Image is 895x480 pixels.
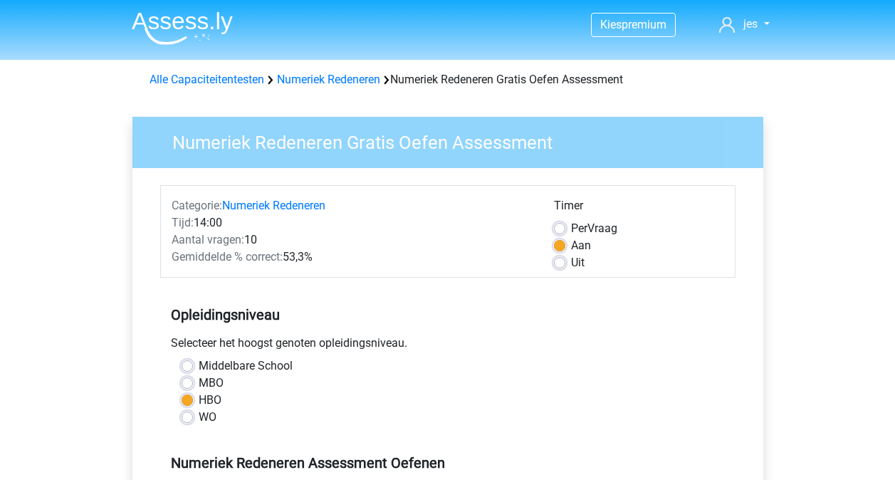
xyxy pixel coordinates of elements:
[199,358,293,375] label: Middelbare School
[160,335,736,358] div: Selecteer het hoogst genoten opleidingsniveau.
[132,11,233,45] img: Assessly
[571,237,591,254] label: Aan
[171,301,725,329] h5: Opleidingsniveau
[592,15,675,34] a: Kiespremium
[199,392,221,409] label: HBO
[161,231,543,249] div: 10
[161,214,543,231] div: 14:00
[622,18,666,31] span: premium
[571,254,585,271] label: Uit
[277,73,380,86] a: Numeriek Redeneren
[161,249,543,266] div: 53,3%
[144,71,752,88] div: Numeriek Redeneren Gratis Oefen Assessment
[222,199,325,212] a: Numeriek Redeneren
[600,18,622,31] span: Kies
[172,216,194,229] span: Tijd:
[172,233,244,246] span: Aantal vragen:
[571,221,587,235] span: Per
[150,73,264,86] a: Alle Capaciteitentesten
[713,16,775,33] a: jes
[155,126,753,154] h3: Numeriek Redeneren Gratis Oefen Assessment
[199,409,216,426] label: WO
[171,454,725,471] h5: Numeriek Redeneren Assessment Oefenen
[743,17,758,31] span: jes
[571,220,617,237] label: Vraag
[199,375,224,392] label: MBO
[172,250,283,264] span: Gemiddelde % correct:
[172,199,222,212] span: Categorie:
[554,197,724,220] div: Timer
